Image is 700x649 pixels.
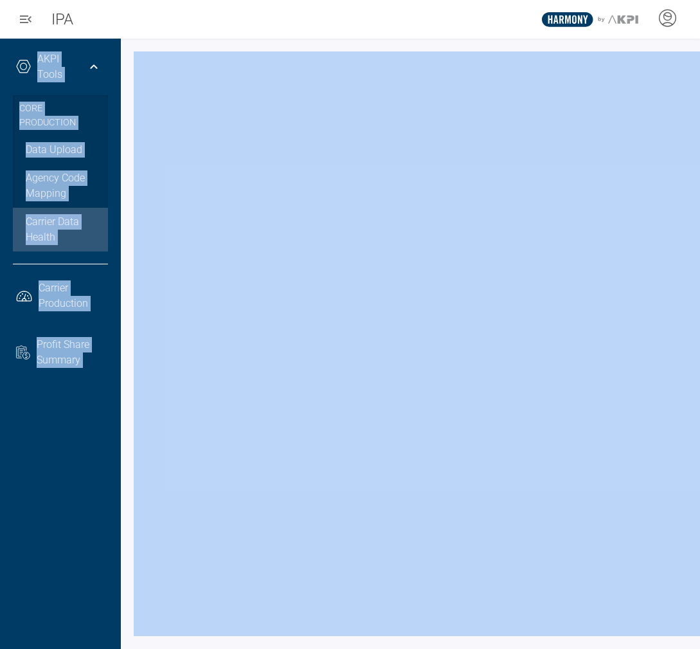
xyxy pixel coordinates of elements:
[37,51,76,82] a: AKPI Tools
[26,214,95,245] span: Carrier Data Health
[19,95,102,136] h3: Core Production
[51,8,73,31] span: IPA
[13,136,108,164] a: Data Upload
[37,337,108,368] span: Profit Share Summary
[13,164,108,208] a: Agency Code Mapping
[13,208,108,251] a: Carrier Data Health
[39,280,107,311] span: Carrier Production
